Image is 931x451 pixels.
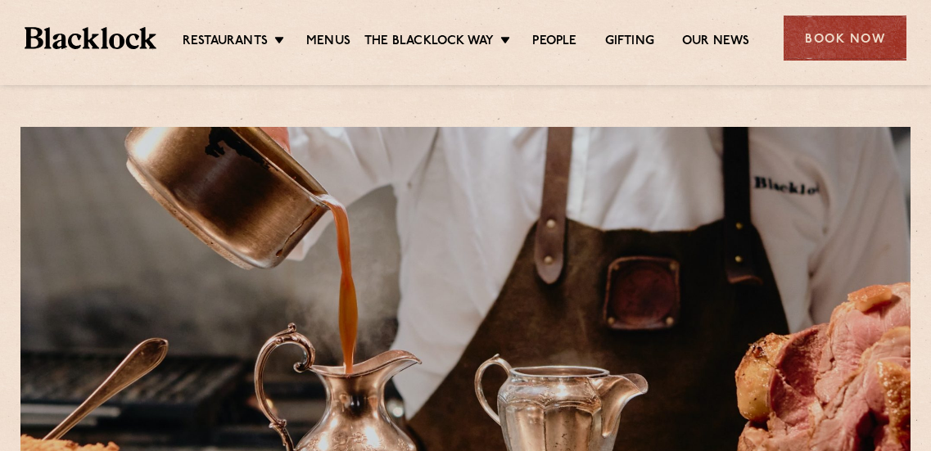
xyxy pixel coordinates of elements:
img: BL_Textured_Logo-footer-cropped.svg [25,27,156,49]
a: People [532,34,576,52]
div: Book Now [784,16,906,61]
a: Menus [306,34,350,52]
a: Restaurants [183,34,268,52]
a: The Blacklock Way [364,34,494,52]
a: Our News [682,34,750,52]
a: Gifting [605,34,654,52]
